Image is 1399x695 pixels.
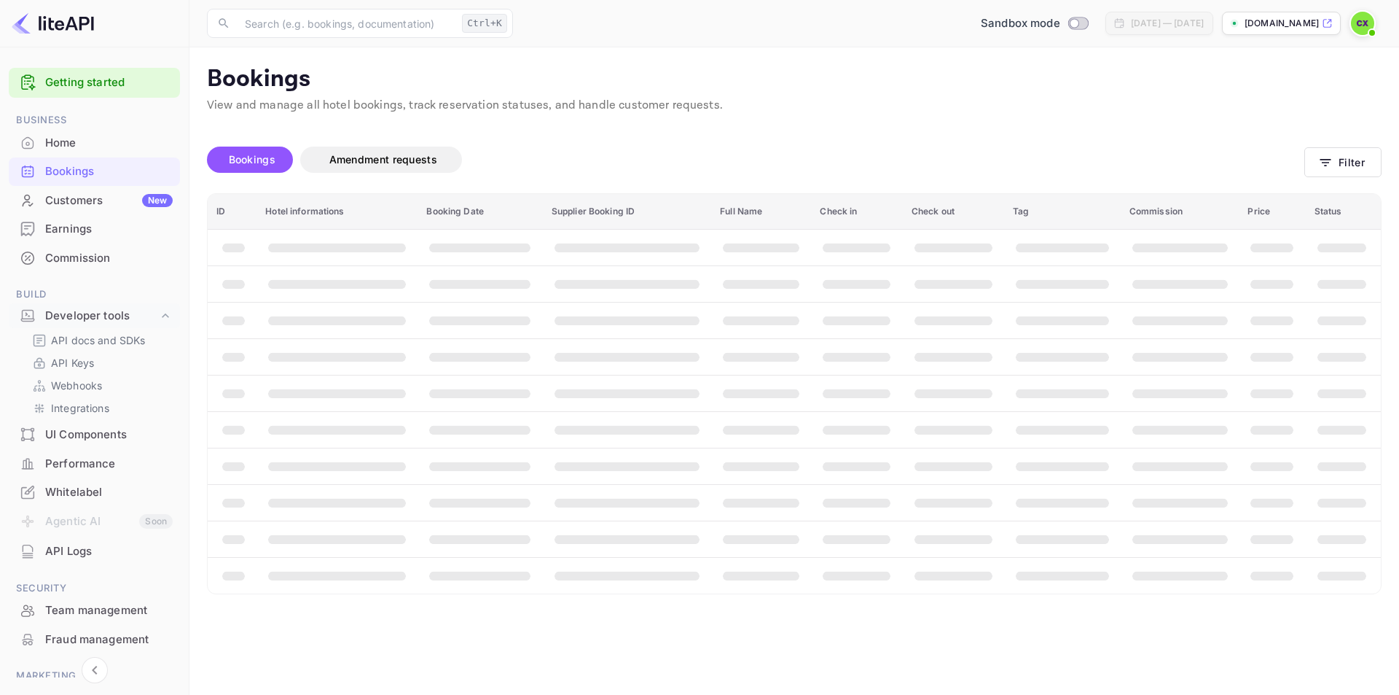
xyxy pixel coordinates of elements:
[903,194,1004,230] th: Check out
[51,333,146,348] p: API docs and SDKs
[981,15,1060,32] span: Sandbox mode
[1245,17,1319,30] p: [DOMAIN_NAME]
[9,187,180,215] div: CustomersNew
[208,194,1381,594] table: booking table
[9,626,180,653] a: Fraud management
[9,244,180,273] div: Commission
[9,158,180,185] a: Bookings
[543,194,711,230] th: Supplier Booking ID
[9,129,180,156] a: Home
[9,244,180,271] a: Commission
[45,632,173,648] div: Fraud management
[12,12,94,35] img: LiteAPI logo
[462,14,507,33] div: Ctrl+K
[45,427,173,443] div: UI Components
[9,215,180,242] a: Earnings
[26,330,174,351] div: API docs and SDKs
[207,147,1304,173] div: account-settings tabs
[32,355,168,370] a: API Keys
[1131,17,1204,30] div: [DATE] — [DATE]
[9,450,180,478] div: Performance
[1351,12,1374,35] img: Construct X
[229,153,275,166] span: Bookings
[329,153,437,166] span: Amendment requests
[45,250,173,267] div: Commission
[9,129,180,158] div: Home
[9,581,180,597] span: Security
[32,378,168,393] a: Webhooks
[45,221,173,238] div: Earnings
[45,484,173,501] div: Whitelabel
[45,308,158,325] div: Developer tools
[208,194,256,230] th: ID
[26,352,174,373] div: API Keys
[9,626,180,654] div: Fraud management
[1121,194,1239,230] th: Commission
[811,194,902,230] th: Check in
[9,537,180,566] div: API Logs
[9,287,180,303] span: Build
[256,194,418,230] th: Hotel informations
[207,65,1382,94] p: Bookings
[1304,147,1382,177] button: Filter
[9,478,180,507] div: Whitelabel
[32,400,168,416] a: Integrations
[82,657,108,683] button: Collapse navigation
[51,355,94,370] p: API Keys
[9,187,180,214] a: CustomersNew
[45,74,173,91] a: Getting started
[9,215,180,244] div: Earnings
[45,456,173,473] div: Performance
[9,668,180,684] span: Marketing
[711,194,811,230] th: Full Name
[9,158,180,186] div: Bookings
[9,537,180,564] a: API Logs
[45,543,173,560] div: API Logs
[9,112,180,128] span: Business
[9,421,180,449] div: UI Components
[9,421,180,448] a: UI Components
[9,478,180,505] a: Whitelabel
[45,602,173,619] div: Team management
[9,450,180,477] a: Performance
[32,333,168,348] a: API docs and SDKs
[26,397,174,419] div: Integrations
[9,597,180,624] a: Team management
[51,400,109,416] p: Integrations
[418,194,542,230] th: Booking Date
[1004,194,1121,230] th: Tag
[26,375,174,396] div: Webhooks
[9,597,180,625] div: Team management
[45,135,173,152] div: Home
[236,9,456,38] input: Search (e.g. bookings, documentation)
[207,97,1382,114] p: View and manage all hotel bookings, track reservation statuses, and handle customer requests.
[9,68,180,98] div: Getting started
[975,15,1094,32] div: Switch to Production mode
[45,163,173,180] div: Bookings
[1306,194,1381,230] th: Status
[45,193,173,209] div: Customers
[142,194,173,207] div: New
[51,378,102,393] p: Webhooks
[1239,194,1305,230] th: Price
[9,303,180,329] div: Developer tools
